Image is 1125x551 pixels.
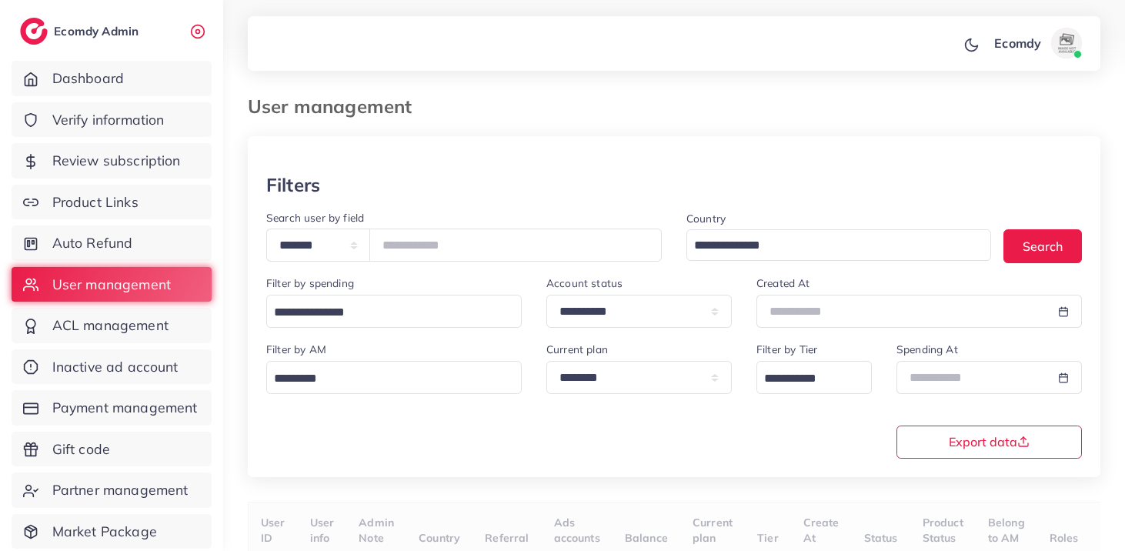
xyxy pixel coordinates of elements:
[266,295,522,328] div: Search for option
[756,275,810,291] label: Created At
[52,151,181,171] span: Review subscription
[689,234,971,258] input: Search for option
[12,185,212,220] a: Product Links
[248,95,424,118] h3: User management
[52,398,198,418] span: Payment management
[12,432,212,467] a: Gift code
[686,229,991,261] div: Search for option
[756,342,817,357] label: Filter by Tier
[20,18,48,45] img: logo
[994,34,1041,52] p: Ecomdy
[12,102,212,138] a: Verify information
[52,522,157,542] span: Market Package
[12,473,212,508] a: Partner management
[20,18,142,45] a: logoEcomdy Admin
[266,210,364,225] label: Search user by field
[52,275,171,295] span: User management
[949,436,1030,448] span: Export data
[12,308,212,343] a: ACL management
[52,110,165,130] span: Verify information
[52,480,189,500] span: Partner management
[12,61,212,96] a: Dashboard
[1051,28,1082,58] img: avatar
[12,514,212,549] a: Market Package
[266,361,522,394] div: Search for option
[12,267,212,302] a: User management
[269,367,502,391] input: Search for option
[54,24,142,38] h2: Ecomdy Admin
[1003,229,1082,262] button: Search
[12,225,212,261] a: Auto Refund
[896,426,1082,459] button: Export data
[52,68,124,88] span: Dashboard
[546,275,623,291] label: Account status
[12,390,212,426] a: Payment management
[12,349,212,385] a: Inactive ad account
[52,316,169,336] span: ACL management
[52,192,139,212] span: Product Links
[269,301,502,325] input: Search for option
[896,342,958,357] label: Spending At
[756,361,872,394] div: Search for option
[266,275,354,291] label: Filter by spending
[986,28,1088,58] a: Ecomdyavatar
[52,439,110,459] span: Gift code
[52,233,133,253] span: Auto Refund
[266,342,326,357] label: Filter by AM
[266,174,320,196] h3: Filters
[52,357,179,377] span: Inactive ad account
[12,143,212,179] a: Review subscription
[759,367,852,391] input: Search for option
[546,342,608,357] label: Current plan
[686,211,726,226] label: Country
